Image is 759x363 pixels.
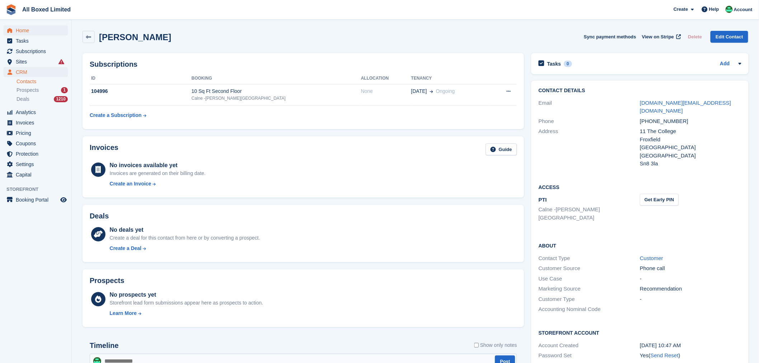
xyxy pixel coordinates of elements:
[4,159,68,169] a: menu
[4,149,68,159] a: menu
[192,73,361,84] th: Booking
[538,254,640,263] div: Contact Type
[110,226,260,234] div: No deals yet
[58,59,64,65] i: Smart entry sync failures have occurred
[640,275,741,283] div: -
[640,136,741,144] div: Froxfield
[538,242,741,249] h2: About
[4,195,68,205] a: menu
[110,234,260,242] div: Create a deal for this contact from here or by converting a prospect.
[110,291,263,299] div: No prospects yet
[640,264,741,273] div: Phone call
[734,6,753,13] span: Account
[110,180,206,188] a: Create an Invoice
[110,180,151,188] div: Create an Invoice
[538,264,640,273] div: Customer Source
[4,46,68,56] a: menu
[538,127,640,168] div: Address
[640,285,741,293] div: Recommendation
[642,33,674,41] span: View on Stripe
[16,67,59,77] span: CRM
[59,195,68,204] a: Preview store
[640,341,741,350] div: [DATE] 10:47 AM
[538,275,640,283] div: Use Case
[640,352,741,360] div: Yes
[61,87,68,93] div: 1
[90,60,517,69] h2: Subscriptions
[361,73,411,84] th: Allocation
[640,127,741,136] div: 11 The College
[720,60,730,68] a: Add
[99,32,171,42] h2: [PERSON_NAME]
[110,310,137,317] div: Learn More
[16,86,68,94] a: Prospects 1
[4,118,68,128] a: menu
[649,352,680,358] span: ( )
[640,100,731,114] a: [DOMAIN_NAME][EMAIL_ADDRESS][DOMAIN_NAME]
[90,277,124,285] h2: Prospects
[192,88,361,95] div: 10 Sq Ft Second Floor
[192,95,361,102] div: Calne -[PERSON_NAME][GEOGRAPHIC_DATA]
[538,352,640,360] div: Password Set
[538,329,741,336] h2: Storefront Account
[16,138,59,148] span: Coupons
[16,25,59,36] span: Home
[564,61,572,67] div: 0
[538,183,741,190] h2: Access
[640,143,741,152] div: [GEOGRAPHIC_DATA]
[90,143,118,155] h2: Invoices
[16,36,59,46] span: Tasks
[547,61,561,67] h2: Tasks
[685,31,705,43] button: Delete
[4,67,68,77] a: menu
[16,46,59,56] span: Subscriptions
[110,161,206,170] div: No invoices available yet
[651,352,679,358] a: Send Reset
[639,31,683,43] a: View on Stripe
[90,109,146,122] a: Create a Subscription
[90,112,142,119] div: Create a Subscription
[54,96,68,102] div: 1210
[436,88,455,94] span: Ongoing
[640,194,679,206] button: Get Early PIN
[16,128,59,138] span: Pricing
[674,6,688,13] span: Create
[709,6,719,13] span: Help
[110,245,260,252] a: Create a Deal
[640,152,741,160] div: [GEOGRAPHIC_DATA]
[538,197,547,203] span: PTI
[16,57,59,67] span: Sites
[640,160,741,168] div: Sn8 3la
[4,128,68,138] a: menu
[538,206,640,222] li: Calne -[PERSON_NAME][GEOGRAPHIC_DATA]
[474,341,517,349] label: Show only notes
[474,341,479,349] input: Show only notes
[16,118,59,128] span: Invoices
[16,96,29,103] span: Deals
[6,4,16,15] img: stora-icon-8386f47178a22dfd0bd8f6a31ec36ba5ce8667c1dd55bd0f319d3a0aa187defe.svg
[538,341,640,350] div: Account Created
[4,107,68,117] a: menu
[110,245,142,252] div: Create a Deal
[538,295,640,303] div: Customer Type
[361,88,411,95] div: None
[6,186,71,193] span: Storefront
[486,143,517,155] a: Guide
[110,310,263,317] a: Learn More
[16,159,59,169] span: Settings
[16,107,59,117] span: Analytics
[711,31,748,43] a: Edit Contact
[4,57,68,67] a: menu
[16,95,68,103] a: Deals 1210
[538,117,640,126] div: Phone
[90,88,192,95] div: 104996
[538,99,640,115] div: Email
[640,117,741,126] div: [PHONE_NUMBER]
[90,341,119,350] h2: Timeline
[16,195,59,205] span: Booking Portal
[584,31,636,43] button: Sync payment methods
[16,87,39,94] span: Prospects
[90,73,192,84] th: ID
[110,170,206,177] div: Invoices are generated on their billing date.
[4,36,68,46] a: menu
